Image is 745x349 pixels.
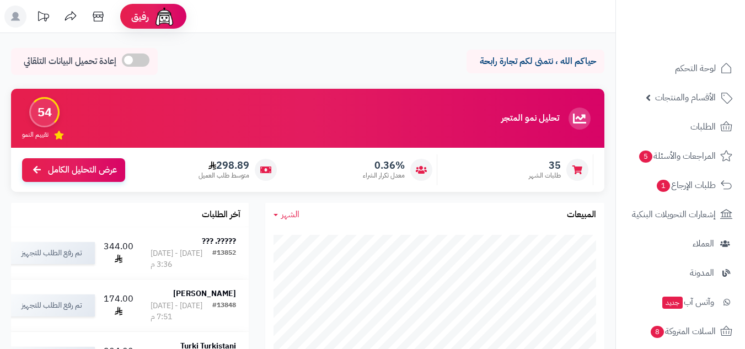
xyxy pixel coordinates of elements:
[48,164,117,176] span: عرض التحليل الكامل
[475,55,596,68] p: حياكم الله ، نتمنى لكم تجارة رابحة
[623,201,738,228] a: إشعارات التحويلات البنكية
[281,208,299,221] span: الشهر
[529,171,561,180] span: طلبات الشهر
[623,230,738,257] a: العملاء
[199,171,249,180] span: متوسط طلب العميل
[7,294,95,316] div: تم رفع الطلب للتجهيز
[22,158,125,182] a: عرض التحليل الكامل
[153,6,175,28] img: ai-face.png
[363,159,405,171] span: 0.36%
[638,148,716,164] span: المراجعات والأسئلة
[212,300,236,323] div: #13848
[623,55,738,82] a: لوحة التحكم
[131,10,149,23] span: رفيق
[623,260,738,286] a: المدونة
[623,143,738,169] a: المراجعات والأسئلة5
[274,208,299,221] a: الشهر
[151,248,212,270] div: [DATE] - [DATE] 3:36 م
[99,280,138,331] td: 174.00
[29,6,57,30] a: تحديثات المنصة
[651,326,664,338] span: 8
[657,180,670,192] span: 1
[501,114,559,124] h3: تحليل نمو المتجر
[623,289,738,315] a: وآتس آبجديد
[529,159,561,171] span: 35
[623,172,738,198] a: طلبات الإرجاع1
[693,236,714,251] span: العملاء
[623,114,738,140] a: الطلبات
[22,130,49,139] span: تقييم النمو
[99,227,138,279] td: 344.00
[24,55,116,68] span: إعادة تحميل البيانات التلقائي
[662,297,683,309] span: جديد
[567,210,596,220] h3: المبيعات
[690,265,714,281] span: المدونة
[675,61,716,76] span: لوحة التحكم
[623,318,738,345] a: السلات المتروكة8
[655,90,716,105] span: الأقسام والمنتجات
[661,294,714,310] span: وآتس آب
[212,248,236,270] div: #13852
[173,288,236,299] strong: [PERSON_NAME]
[202,210,240,220] h3: آخر الطلبات
[151,300,212,323] div: [DATE] - [DATE] 7:51 م
[7,242,95,264] div: تم رفع الطلب للتجهيز
[639,151,652,163] span: 5
[202,235,236,247] strong: ?????. ??‍?
[199,159,249,171] span: 298.89
[650,324,716,339] span: السلات المتروكة
[363,171,405,180] span: معدل تكرار الشراء
[656,178,716,193] span: طلبات الإرجاع
[690,119,716,135] span: الطلبات
[632,207,716,222] span: إشعارات التحويلات البنكية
